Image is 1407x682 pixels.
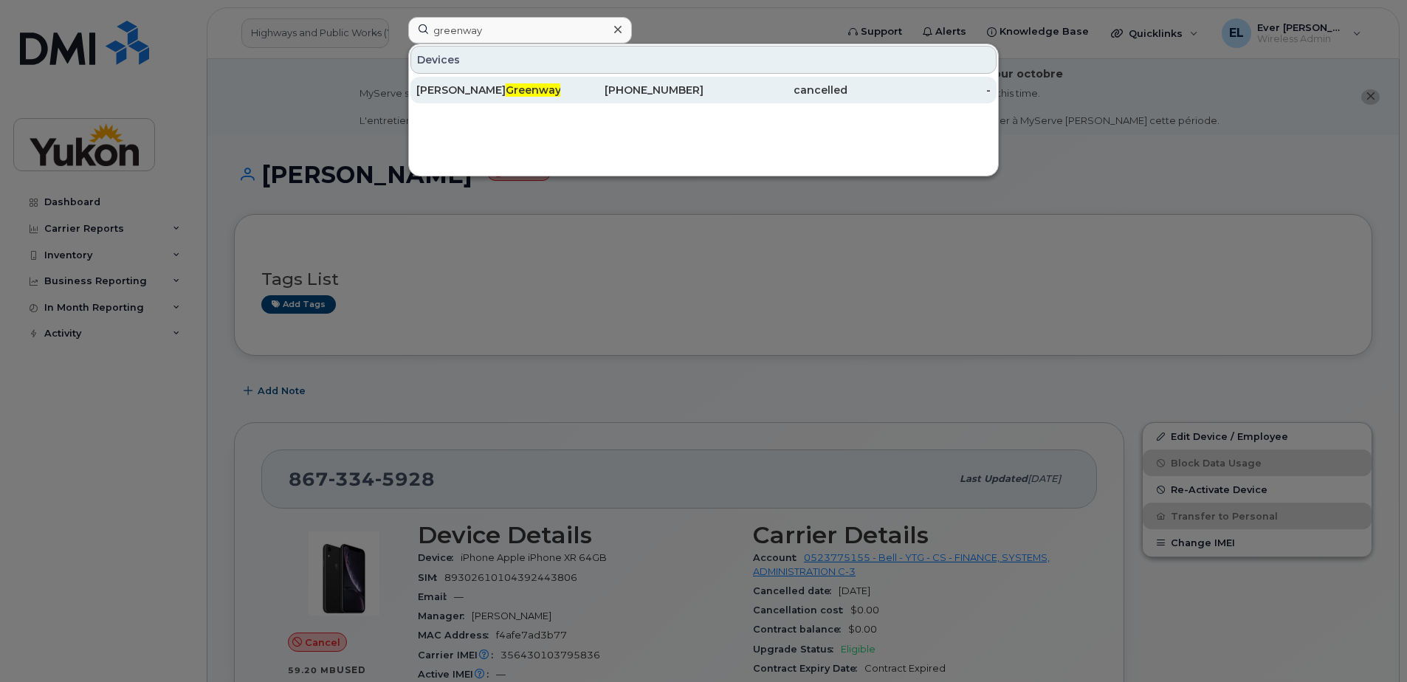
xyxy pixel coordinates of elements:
div: - [847,83,991,97]
span: Greenway [506,83,561,97]
div: Devices [410,46,997,74]
div: [PHONE_NUMBER] [560,83,704,97]
a: [PERSON_NAME]Greenway[PHONE_NUMBER]cancelled- [410,77,997,103]
div: cancelled [703,83,847,97]
div: [PERSON_NAME] [416,83,560,97]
